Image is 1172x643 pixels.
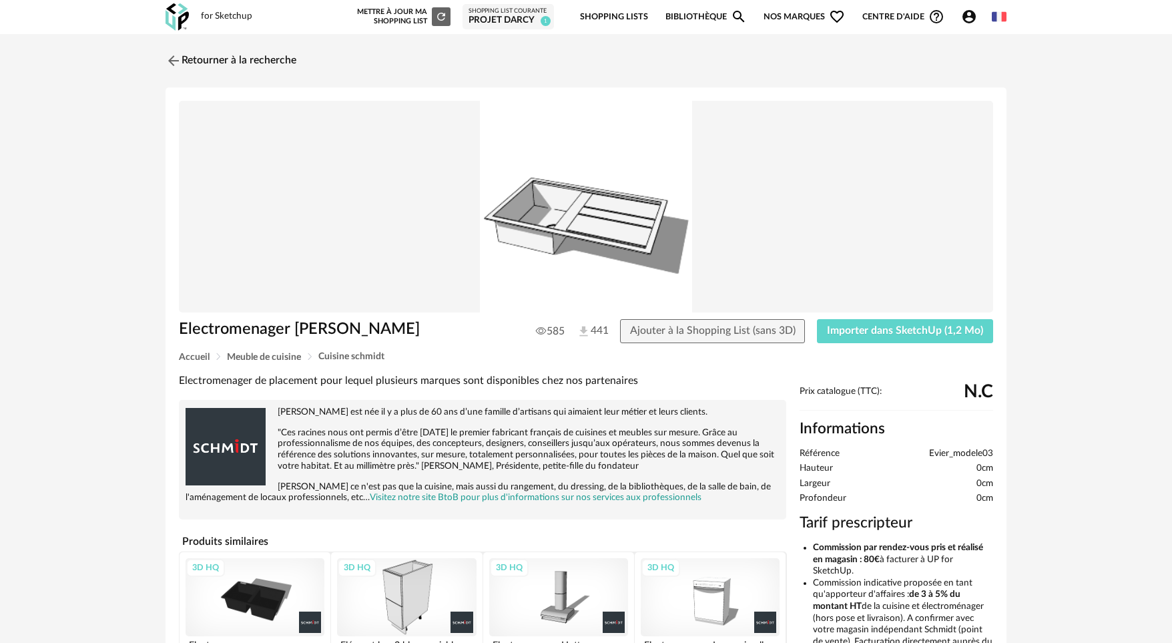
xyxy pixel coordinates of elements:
[961,9,983,25] span: Account Circle icon
[620,319,806,343] button: Ajouter à la Shopping List (sans 3D)
[813,543,983,564] b: Commission par rendez-vous pris et réalisé en magasin : 80€
[179,374,786,388] div: Electromenager de placement pour lequel plusieurs marques sont disponibles chez nos partenaires
[370,493,701,502] a: Visitez notre site BtoB pour plus d'informations sur nos services aux professionnels
[800,513,993,533] h3: Tarif prescripteur
[976,463,993,475] span: 0cm
[536,325,565,338] span: 585
[186,559,225,576] div: 3D HQ
[964,387,993,397] span: N.C
[928,9,944,25] span: Help Circle Outline icon
[731,9,747,25] span: Magnify icon
[201,11,252,23] div: for Sketchup
[166,3,189,31] img: OXP
[469,15,548,27] div: Projet DARCY
[827,325,983,336] span: Importer dans SketchUp (1,2 Mo)
[800,493,846,505] span: Profondeur
[800,448,840,460] span: Référence
[800,419,993,439] h2: Informations
[166,46,296,75] a: Retourner à la recherche
[179,531,786,552] h4: Produits similaires
[435,13,447,20] span: Refresh icon
[992,9,1006,24] img: fr
[665,1,747,33] a: BibliothèqueMagnify icon
[800,463,833,475] span: Hauteur
[469,7,548,15] div: Shopping List courante
[186,427,780,473] p: "Ces racines nous ont permis d’être [DATE] le premier fabricant français de cuisines et meubles s...
[764,1,845,33] span: Nos marques
[186,481,780,504] p: [PERSON_NAME] ce n'est pas que la cuisine, mais aussi du rangement, du dressing, de la bibliothèq...
[630,325,796,336] span: Ajouter à la Shopping List (sans 3D)
[829,9,845,25] span: Heart Outline icon
[186,407,266,487] img: brand logo
[976,478,993,490] span: 0cm
[813,590,960,611] b: de 3 à 5% du montant HT
[580,1,648,33] a: Shopping Lists
[813,542,993,578] li: à facturer à UP for SketchUp.
[469,7,548,27] a: Shopping List courante Projet DARCY 1
[961,9,977,25] span: Account Circle icon
[800,478,830,490] span: Largeur
[179,353,210,362] span: Accueil
[541,16,551,26] span: 1
[800,386,993,411] div: Prix catalogue (TTC):
[354,7,451,26] div: Mettre à jour ma Shopping List
[186,407,780,418] p: [PERSON_NAME] est née il y a plus de 60 ans d’une famille d’artisans qui aimaient leur métier et ...
[817,319,993,343] button: Importer dans SketchUp (1,2 Mo)
[577,324,595,339] span: 441
[166,53,182,69] img: svg+xml;base64,PHN2ZyB3aWR0aD0iMjQiIGhlaWdodD0iMjQiIHZpZXdCb3g9IjAgMCAyNCAyNCIgZmlsbD0ibm9uZSIgeG...
[641,559,680,576] div: 3D HQ
[338,559,376,576] div: 3D HQ
[179,101,993,313] img: Product pack shot
[179,352,993,362] div: Breadcrumb
[862,9,944,25] span: Centre d'aideHelp Circle Outline icon
[929,448,993,460] span: Evier_modele03
[318,352,384,361] span: Cuisine schmidt
[179,319,511,340] h1: Electromenager [PERSON_NAME]
[227,353,301,362] span: Meuble de cuisine
[490,559,529,576] div: 3D HQ
[577,325,591,339] img: Téléchargements
[976,493,993,505] span: 0cm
